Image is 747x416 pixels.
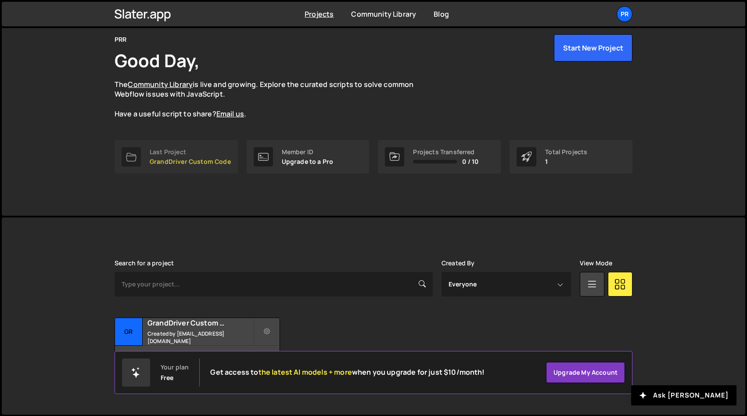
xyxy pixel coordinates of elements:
p: The is live and growing. Explore the curated scripts to solve common Webflow issues with JavaScri... [115,80,431,119]
small: Created by [EMAIL_ADDRESS][DOMAIN_NAME] [147,330,253,345]
h1: Good Day, [115,48,200,72]
span: the latest AI models + more [259,367,352,377]
label: Created By [442,260,475,267]
div: 3 pages, last updated by [DATE] [115,346,280,372]
a: Community Library [128,80,193,89]
button: Start New Project [554,34,632,61]
div: Your plan [161,364,189,371]
a: Community Library [351,9,416,19]
div: Total Projects [545,148,587,156]
a: Email us [216,109,244,119]
div: Projects Transferred [413,148,478,156]
a: PR [617,6,632,22]
a: Projects [305,9,334,19]
a: Blog [434,9,449,19]
a: Last Project GrandDriver Custom Code [115,140,238,174]
span: 0 / 10 [462,158,478,165]
h2: Get access to when you upgrade for just $10/month! [210,368,485,376]
p: GrandDriver Custom Code [150,158,231,165]
label: Search for a project [115,260,174,267]
p: 1 [545,158,587,165]
h2: GrandDriver Custom Code [147,318,253,328]
input: Type your project... [115,272,433,297]
div: Free [161,374,174,381]
div: Last Project [150,148,231,156]
div: PRR [115,34,126,45]
a: Gr GrandDriver Custom Code Created by [EMAIL_ADDRESS][DOMAIN_NAME] 3 pages, last updated by [DATE] [115,318,280,373]
div: Gr [115,318,143,346]
p: Upgrade to a Pro [282,158,334,165]
label: View Mode [580,260,612,267]
button: Ask [PERSON_NAME] [631,385,736,405]
a: Upgrade my account [546,362,625,383]
div: Member ID [282,148,334,156]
